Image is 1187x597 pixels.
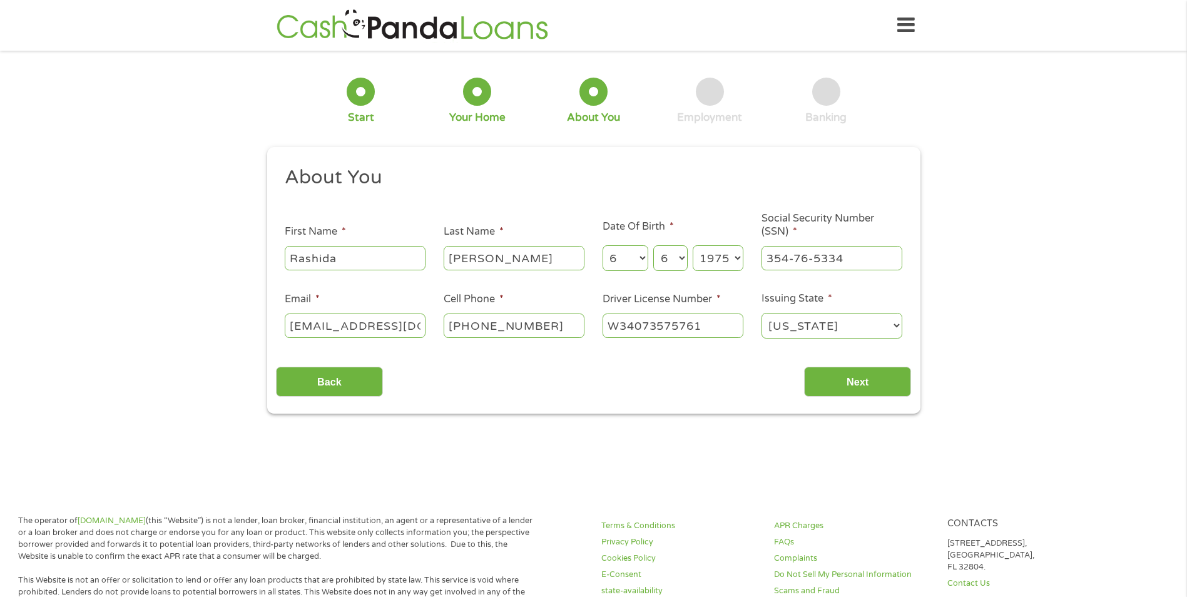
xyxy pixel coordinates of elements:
label: Cell Phone [444,293,504,306]
input: 078-05-1120 [762,246,902,270]
input: (541) 754-3010 [444,314,584,337]
div: Start [348,111,374,125]
div: About You [567,111,620,125]
label: Email [285,293,320,306]
a: Cookies Policy [601,553,759,564]
input: john@gmail.com [285,314,425,337]
a: Terms & Conditions [601,520,759,532]
label: Social Security Number (SSN) [762,212,902,238]
div: Banking [805,111,847,125]
input: Smith [444,246,584,270]
label: Last Name [444,225,504,238]
a: [DOMAIN_NAME] [78,516,146,526]
a: APR Charges [774,520,932,532]
input: Back [276,367,383,397]
div: Employment [677,111,742,125]
a: Privacy Policy [601,536,759,548]
label: Issuing State [762,292,832,305]
p: The operator of (this “Website”) is not a lender, loan broker, financial institution, an agent or... [18,515,537,563]
a: Do Not Sell My Personal Information [774,569,932,581]
a: Scams and Fraud [774,585,932,597]
img: GetLoanNow Logo [273,8,552,43]
a: Complaints [774,553,932,564]
a: state-availability [601,585,759,597]
a: E-Consent [601,569,759,581]
input: Next [804,367,911,397]
h2: About You [285,165,893,190]
div: Your Home [449,111,506,125]
input: John [285,246,425,270]
label: First Name [285,225,346,238]
a: FAQs [774,536,932,548]
a: Contact Us [947,578,1105,589]
p: [STREET_ADDRESS], [GEOGRAPHIC_DATA], FL 32804. [947,538,1105,573]
label: Date Of Birth [603,220,674,233]
label: Driver License Number [603,293,721,306]
h4: Contacts [947,518,1105,530]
